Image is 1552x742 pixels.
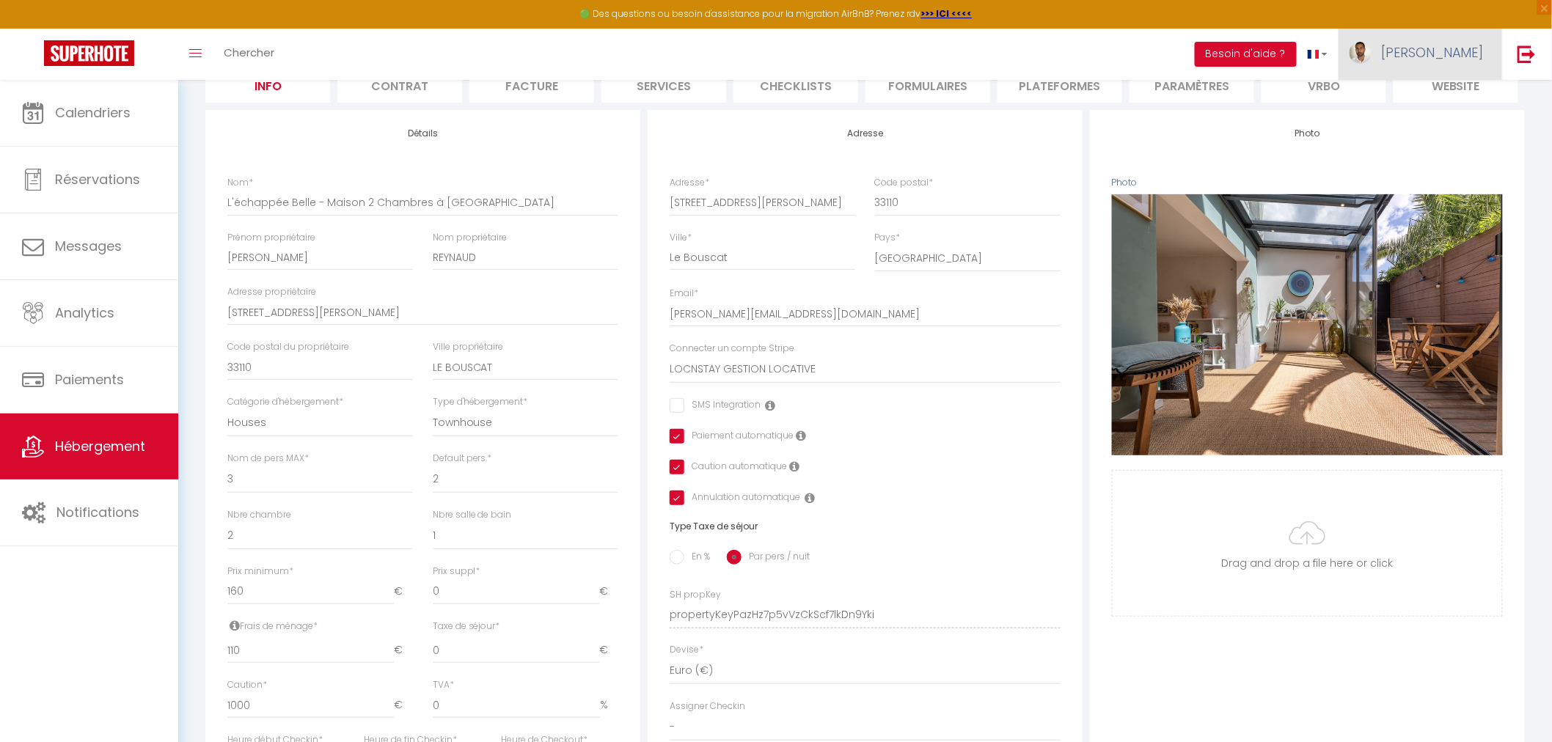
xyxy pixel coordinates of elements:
[44,40,134,66] img: Super Booking
[433,340,504,354] label: Ville propriétaire
[394,637,413,664] span: €
[1518,45,1536,63] img: logout
[599,637,618,664] span: €
[865,67,990,103] li: Formulaires
[433,395,528,409] label: Type d'hébergement
[433,231,508,245] label: Nom propriétaire
[433,452,492,466] label: Default pers.
[227,128,618,139] h4: Détails
[1112,128,1503,139] h4: Photo
[55,237,122,255] span: Messages
[433,678,454,692] label: TVA
[684,550,710,566] label: En %
[469,67,594,103] li: Facture
[684,460,787,476] label: Caution automatique
[227,395,343,409] label: Catégorie d'hébergement
[684,429,794,445] label: Paiement automatique
[670,643,703,657] label: Devise
[601,67,726,103] li: Services
[55,370,124,389] span: Paiements
[227,620,318,633] label: Frais de ménage
[670,231,692,245] label: Ville
[875,231,901,245] label: Pays
[227,508,291,522] label: Nbre chambre
[55,170,140,188] span: Réservations
[670,128,1061,139] h4: Adresse
[224,45,274,60] span: Chercher
[733,67,858,103] li: Checklists
[433,508,512,522] label: Nbre salle de bain
[227,565,293,578] label: Prix minimum
[227,452,309,466] label: Nom de pers MAX
[670,588,721,602] label: SH propKey
[230,620,240,631] i: Frais de ménage
[670,342,794,356] label: Connecter un compte Stripe
[599,578,618,605] span: €
[55,304,114,322] span: Analytics
[337,67,462,103] li: Contrat
[1262,67,1386,103] li: Vrbo
[742,550,810,566] label: Par pers / nuit
[1339,29,1502,80] a: ... [PERSON_NAME]
[998,67,1122,103] li: Plateformes
[1130,67,1254,103] li: Paramètres
[1195,42,1297,67] button: Besoin d'aide ?
[227,231,315,245] label: Prénom propriétaire
[670,176,709,190] label: Adresse
[227,340,349,354] label: Code postal du propriétaire
[56,503,139,521] span: Notifications
[433,565,480,578] label: Prix suppl
[670,521,1061,532] h6: Type Taxe de séjour
[1381,43,1484,62] span: [PERSON_NAME]
[55,103,131,122] span: Calendriers
[433,620,500,633] label: Taxe de séjour
[670,287,698,301] label: Email
[875,176,934,190] label: Code postal
[227,678,267,692] label: Caution
[600,692,618,719] span: %
[227,285,316,299] label: Adresse propriétaire
[227,176,253,190] label: Nom
[394,692,413,719] span: €
[921,7,973,20] a: >>> ICI <<<<
[670,699,745,713] label: Assigner Checkin
[394,578,413,605] span: €
[213,29,285,80] a: Chercher
[1394,67,1518,103] li: website
[1112,176,1138,190] label: Photo
[1350,42,1372,64] img: ...
[205,67,330,103] li: Info
[55,437,145,455] span: Hébergement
